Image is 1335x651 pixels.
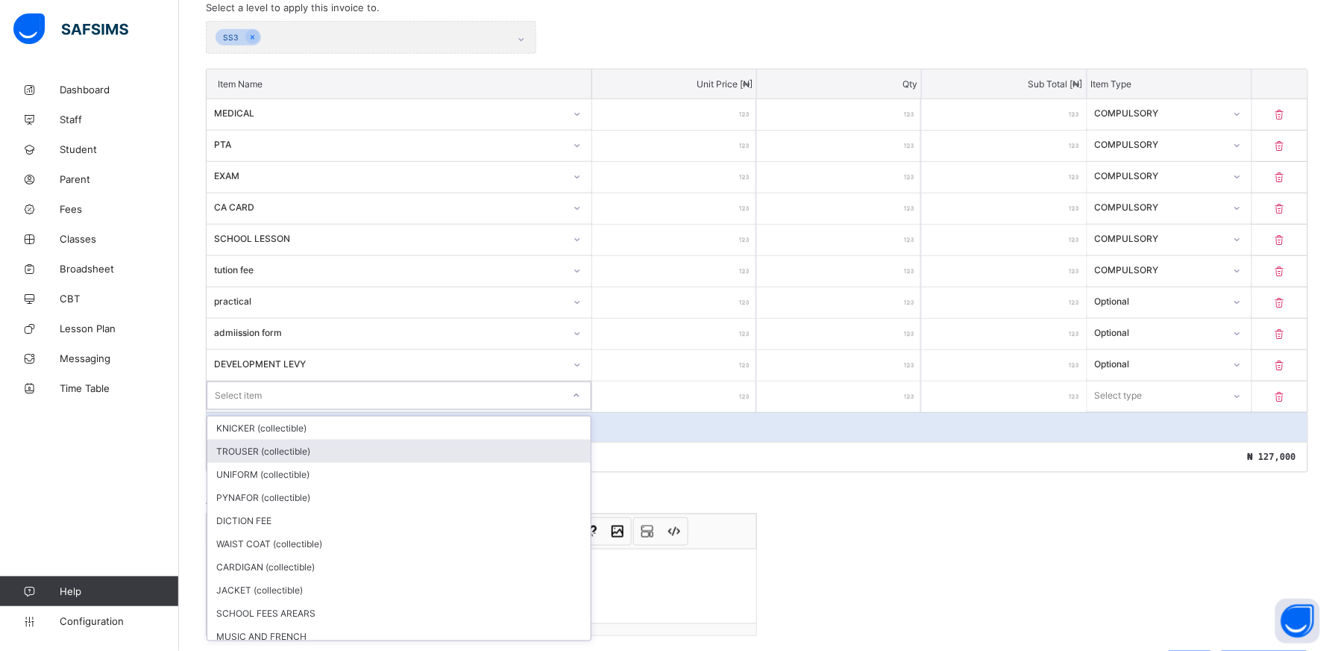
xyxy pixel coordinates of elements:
div: admiission form [214,327,565,338]
div: EXAM [214,170,565,181]
div: KNICKER (collectible) [207,417,591,440]
div: tution fee [214,264,565,275]
div: UNIFORM (collectible) [207,463,591,486]
p: Item Name [218,78,580,90]
p: Unit Price [ ₦ ] [596,78,753,90]
button: Image [605,519,630,544]
div: Select type [1095,381,1143,410]
button: Open asap [1275,599,1320,644]
div: CA CARD [214,202,565,213]
div: JACKET (collectible) [207,579,591,602]
div: TROUSER (collectible) [207,440,591,463]
p: Qty [761,78,917,90]
span: Select a level to apply this invoice to. [206,1,380,13]
div: COMPULSORY [1095,139,1225,150]
span: Fees [60,203,179,215]
div: Select item [215,381,262,410]
div: COMPULSORY [1095,108,1225,119]
div: Optional [1095,327,1225,338]
div: SCHOOL LESSON [214,233,565,244]
div: PTA [214,139,565,150]
span: Help [60,585,178,597]
div: COMPULSORY [1095,202,1225,213]
div: Optional [1095,358,1225,370]
div: WAIST COAT (collectible) [207,532,591,555]
span: Lesson Plan [60,323,179,334]
span: Messaging [60,352,179,364]
div: SCHOOL FEES AREARS [207,602,591,625]
button: Code view [662,519,687,544]
span: Broadsheet [60,263,179,275]
img: safsims [13,13,128,45]
div: MEDICAL [214,108,565,119]
span: Configuration [60,615,178,627]
div: CARDIGAN (collectible) [207,555,591,579]
div: PYNAFOR (collectible) [207,486,591,509]
div: COMPULSORY [1095,233,1225,244]
div: COMPULSORY [1095,264,1225,275]
div: MUSIC AND FRENCH [207,625,591,648]
span: Classes [60,233,179,245]
div: DICTION FEE [207,509,591,532]
span: Parent [60,173,179,185]
div: Optional [1095,296,1225,307]
div: COMPULSORY [1095,170,1225,181]
div: DEVELOPMENT LEVY [214,358,565,370]
span: Student [60,143,179,155]
p: Sub Total [ ₦ ] [926,78,1082,90]
span: Staff [60,113,179,125]
span: Time Table [60,382,179,394]
span: ₦ 127,000 [1248,452,1296,462]
button: Show blocks [635,519,660,544]
p: Item Type [1091,78,1248,90]
span: CBT [60,293,179,305]
span: Dashboard [60,84,179,96]
span: Additional Note [206,495,270,506]
div: practical [214,296,565,307]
